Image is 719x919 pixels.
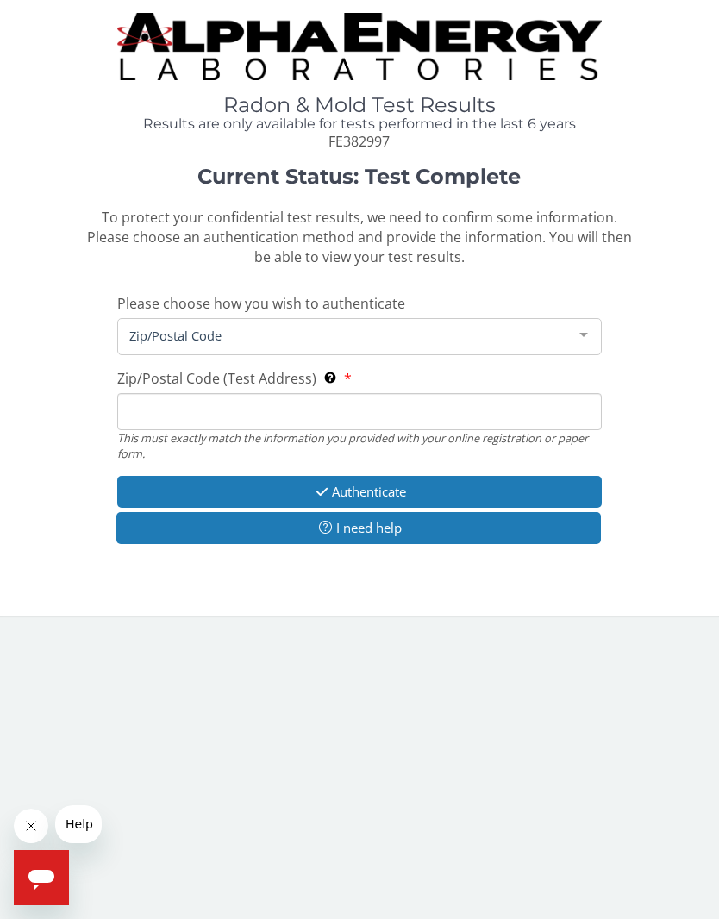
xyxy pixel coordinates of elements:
[125,326,567,345] span: Zip/Postal Code
[117,116,603,132] h4: Results are only available for tests performed in the last 6 years
[117,294,405,313] span: Please choose how you wish to authenticate
[117,13,603,80] img: TightCrop.jpg
[55,805,102,843] iframe: Message from company
[116,512,602,544] button: I need help
[14,850,69,905] iframe: Button to launch messaging window
[117,94,603,116] h1: Radon & Mold Test Results
[87,208,632,266] span: To protect your confidential test results, we need to confirm some information. Please choose an ...
[117,430,603,462] div: This must exactly match the information you provided with your online registration or paper form.
[328,132,390,151] span: FE382997
[197,164,521,189] strong: Current Status: Test Complete
[117,476,603,508] button: Authenticate
[117,369,316,388] span: Zip/Postal Code (Test Address)
[14,809,48,843] iframe: Close message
